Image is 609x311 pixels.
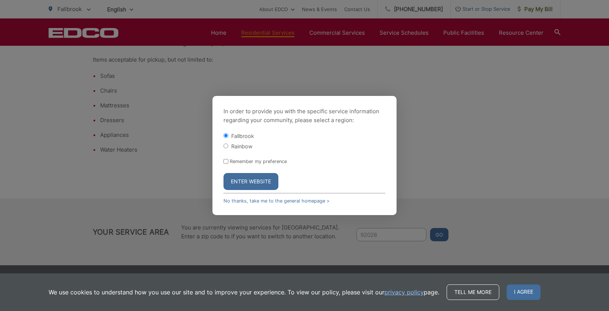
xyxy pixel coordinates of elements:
[223,198,330,204] a: No thanks, take me to the general homepage >
[223,173,278,190] button: Enter Website
[447,284,499,300] a: Tell me more
[49,288,439,297] p: We use cookies to understand how you use our site and to improve your experience. To view our pol...
[230,159,287,164] label: Remember my preference
[507,284,541,300] span: I agree
[231,143,253,149] label: Rainbow
[223,107,386,125] p: In order to provide you with the specific service information regarding your community, please se...
[231,133,254,139] label: Fallbrook
[384,288,424,297] a: privacy policy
